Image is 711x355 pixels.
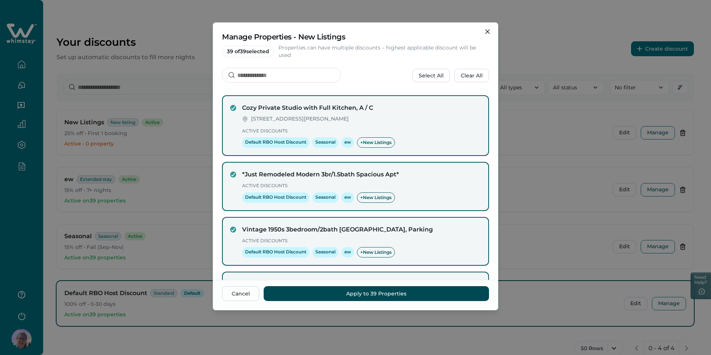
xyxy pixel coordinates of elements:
[412,69,450,82] button: Select All
[242,247,309,258] span: Default RBO Host Discount
[222,286,259,301] button: Cancel
[222,46,274,57] span: 39 of 39 selected
[251,115,349,123] p: [STREET_ADDRESS][PERSON_NAME]
[242,225,481,234] h4: Vintage 1950s 3bedroom/2bath [GEOGRAPHIC_DATA], Parking
[341,137,354,148] span: ew
[242,170,481,179] h4: *Just Remodeled Modern 3br/1.5bath Spacious Apt*
[264,286,489,301] button: Apply to 39 Properties
[341,247,354,258] span: ew
[357,137,395,148] span: + New Listings
[357,192,395,203] span: + New Listings
[357,247,395,258] span: + New Listings
[242,137,309,148] span: Default RBO Host Discount
[482,26,493,38] button: Close
[222,32,489,42] h2: Manage Properties - New Listings
[242,182,481,189] p: Active Discounts
[242,237,481,244] p: Active Discounts
[242,127,481,135] p: Active Discounts
[242,103,481,112] h4: Cozy Private Studio with Full Kitchen, A / C
[312,247,338,258] span: Seasonal
[312,192,338,203] span: Seasonal
[454,69,489,82] button: Clear All
[279,44,489,59] p: Properties can have multiple discounts – highest applicable discount will be used
[312,137,338,148] span: Seasonal
[242,192,309,203] span: Default RBO Host Discount
[341,192,354,203] span: ew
